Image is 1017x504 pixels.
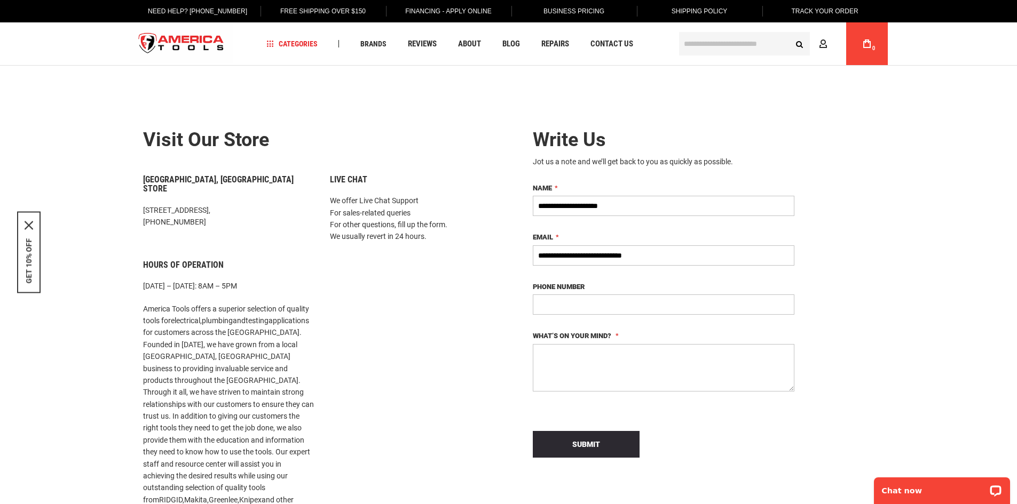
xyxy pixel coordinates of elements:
[356,37,391,51] a: Brands
[537,37,574,51] a: Repairs
[867,470,1017,504] iframe: LiveChat chat widget
[586,37,638,51] a: Contact Us
[330,195,501,243] p: We offer Live Chat Support For sales-related queries For other questions, fill up the form. We us...
[533,431,640,458] button: Submit
[872,45,876,51] span: 0
[184,495,207,504] a: Makita
[143,175,314,194] h6: [GEOGRAPHIC_DATA], [GEOGRAPHIC_DATA] Store
[533,233,553,241] span: Email
[403,37,442,51] a: Reviews
[502,40,520,48] span: Blog
[143,130,501,151] h2: Visit our store
[533,156,794,167] div: Jot us a note and we’ll get back to you as quickly as possible.
[130,24,233,64] a: store logo
[202,316,233,325] a: plumbing
[25,221,33,229] button: Close
[533,283,585,291] span: Phone Number
[25,221,33,229] svg: close icon
[498,37,525,51] a: Blog
[143,260,314,270] h6: Hours of Operation
[159,495,183,504] a: RIDGID
[572,440,600,449] span: Submit
[171,316,200,325] a: electrical
[143,280,314,292] p: [DATE] – [DATE]: 8AM – 5PM
[330,175,501,185] h6: Live Chat
[246,316,269,325] a: testing
[541,40,569,48] span: Repairs
[25,238,33,283] button: GET 10% OFF
[239,495,262,504] a: Knipex
[143,204,314,228] p: [STREET_ADDRESS], [PHONE_NUMBER]
[458,40,481,48] span: About
[533,184,552,192] span: Name
[130,24,233,64] img: America Tools
[590,40,633,48] span: Contact Us
[857,22,877,65] a: 0
[453,37,486,51] a: About
[209,495,238,504] a: Greenlee
[408,40,437,48] span: Reviews
[533,129,606,151] span: Write Us
[533,332,611,340] span: What’s on your mind?
[262,37,322,51] a: Categories
[266,40,318,47] span: Categories
[672,7,728,15] span: Shipping Policy
[360,40,387,47] span: Brands
[790,34,810,54] button: Search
